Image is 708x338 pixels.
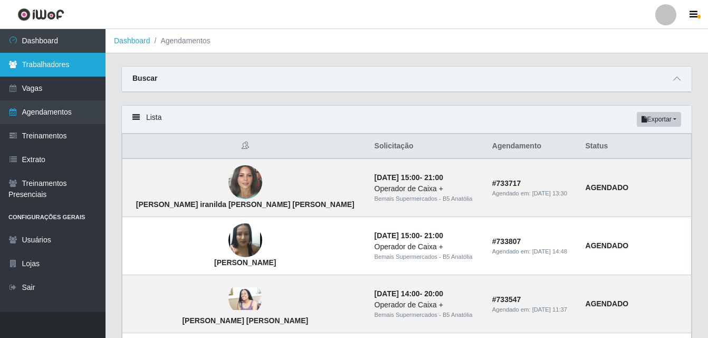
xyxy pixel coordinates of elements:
button: Exportar [637,112,681,127]
th: Solicitação [368,134,486,159]
time: [DATE] 15:00 [375,231,420,240]
th: Status [579,134,692,159]
strong: - [375,289,443,298]
img: Creonilda Noberto da Silva [228,220,262,261]
strong: [PERSON_NAME] [PERSON_NAME] [182,316,308,325]
nav: breadcrumb [106,29,708,53]
strong: AGENDADO [586,183,629,192]
strong: Buscar [132,74,157,82]
img: Maria iranilda de Sousa Medeiros [228,162,262,202]
time: [DATE] 13:30 [532,190,567,196]
time: [DATE] 14:00 [375,289,420,298]
time: 20:00 [424,289,443,298]
strong: AGENDADO [586,241,629,250]
time: [DATE] 15:00 [375,173,420,182]
time: [DATE] 11:37 [532,306,567,313]
time: 21:00 [424,173,443,182]
time: 21:00 [424,231,443,240]
div: Lista [122,106,692,134]
div: Operador de Caixa + [375,241,480,252]
strong: [PERSON_NAME] iranilda [PERSON_NAME] [PERSON_NAME] [136,200,355,209]
div: Bemais Supermercados - B5 Anatólia [375,194,480,203]
strong: # 733547 [492,295,521,304]
strong: [PERSON_NAME] [214,258,276,267]
div: Agendado em: [492,305,573,314]
div: Operador de Caixa + [375,183,480,194]
strong: # 733807 [492,237,521,246]
strong: - [375,231,443,240]
div: Agendado em: [492,189,573,198]
th: Agendamento [486,134,579,159]
li: Agendamentos [150,35,211,46]
img: Luana Martins Félix [228,287,262,310]
img: CoreUI Logo [17,8,64,21]
div: Agendado em: [492,247,573,256]
strong: AGENDADO [586,299,629,308]
div: Operador de Caixa + [375,299,480,311]
div: Bemais Supermercados - B5 Anatólia [375,311,480,320]
div: Bemais Supermercados - B5 Anatólia [375,252,480,261]
strong: # 733717 [492,179,521,187]
strong: - [375,173,443,182]
time: [DATE] 14:48 [532,248,567,255]
a: Dashboard [114,36,150,45]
